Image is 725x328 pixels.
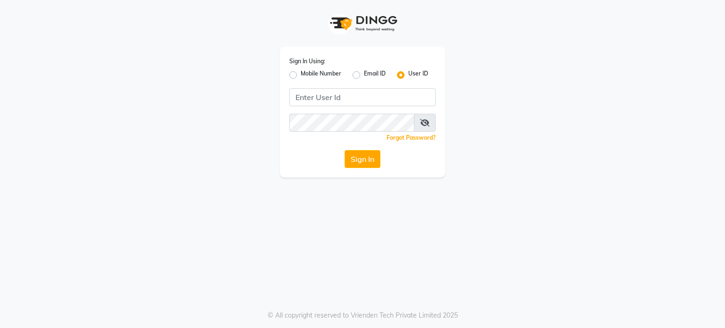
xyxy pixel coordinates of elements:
[289,88,436,106] input: Username
[289,114,414,132] input: Username
[289,57,325,66] label: Sign In Using:
[408,69,428,81] label: User ID
[387,134,436,141] a: Forgot Password?
[345,150,380,168] button: Sign In
[364,69,386,81] label: Email ID
[301,69,341,81] label: Mobile Number
[325,9,400,37] img: logo1.svg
